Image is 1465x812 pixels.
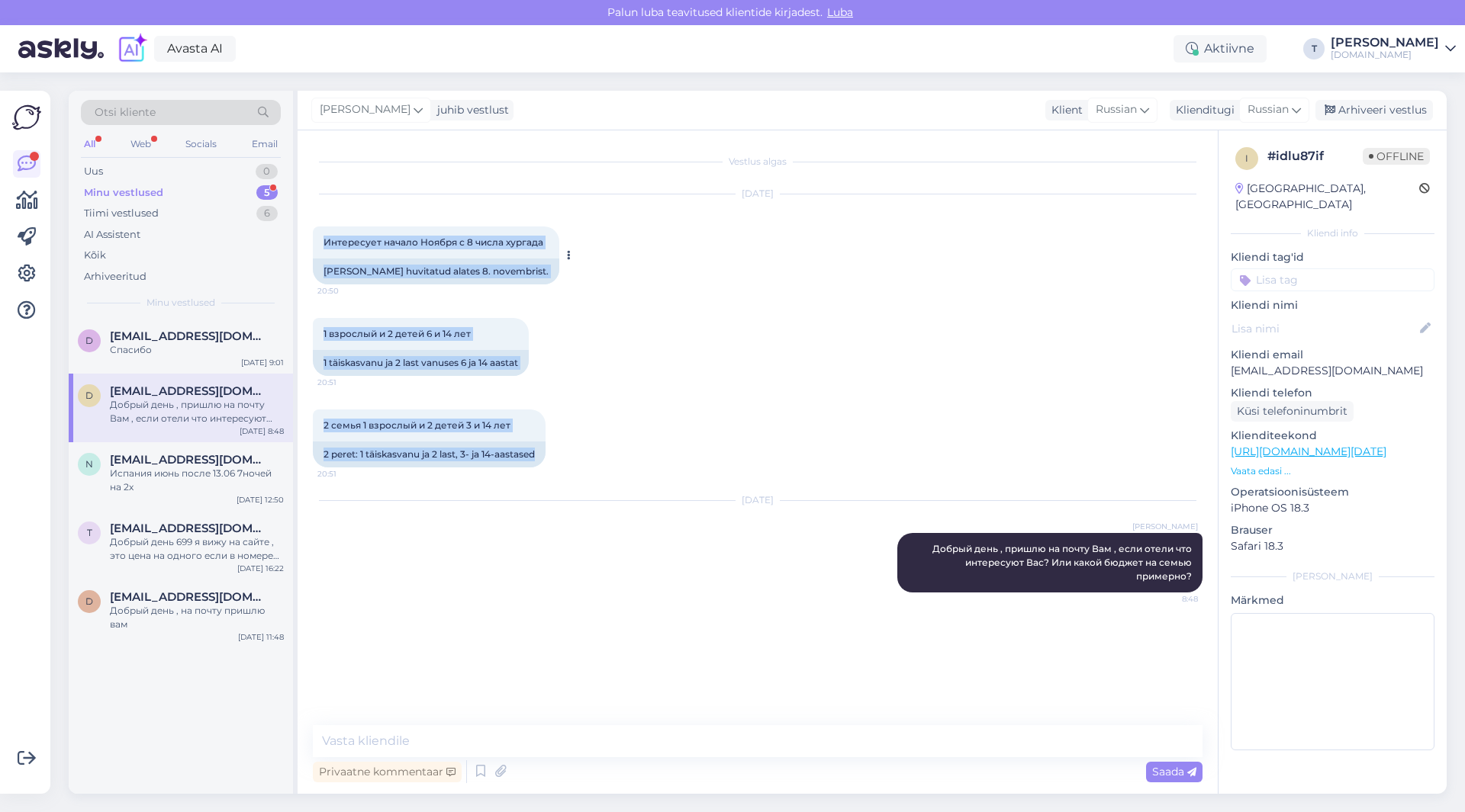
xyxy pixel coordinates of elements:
span: Russian [1248,101,1289,118]
div: 1 täiskasvanu ja 2 last vanuses 6 ja 14 aastat [313,350,529,376]
p: Kliendi email [1231,347,1434,363]
div: [DATE] 11:48 [238,631,284,643]
img: explore-ai [116,33,148,65]
a: Avasta AI [154,36,236,62]
div: Добрый день 699 я вижу на сайте , это цена на одного если в номере вдвоем [110,535,284,563]
div: 2 peret: 1 täiskasvanu ja 2 last, 3- ja 14-aastased [313,441,546,467]
div: Aktiivne [1174,35,1267,63]
span: D [85,335,93,346]
span: Denistsik@mail.ru [110,384,269,398]
div: Добрый день , пришлю на почту Вам , если отели что интересуют Вас? Или какой бюджет на семью прим... [110,398,284,425]
a: [PERSON_NAME][DOMAIN_NAME] [1331,37,1456,61]
div: Tiimi vestlused [84,206,159,221]
div: Klienditugi [1170,102,1235,118]
span: i [1245,152,1248,164]
div: Email [249,134,281,154]
div: T [1303,38,1325,59]
input: Lisa tag [1231,268,1434,291]
div: [DATE] 9:01 [241,357,284,368]
div: Спасибо [110,343,284,357]
p: [EMAIL_ADDRESS][DOMAIN_NAME] [1231,363,1434,379]
span: d [85,595,93,607]
p: iPhone OS 18.3 [1231,500,1434,516]
div: [GEOGRAPHIC_DATA], [GEOGRAPHIC_DATA] [1235,181,1419,213]
p: Kliendi nimi [1231,297,1434,313]
span: [PERSON_NAME] [1132,521,1198,532]
div: [PERSON_NAME] [1231,570,1434,583]
p: Kliendi tag'id [1231,249,1434,265]
p: Märkmed [1231,592,1434,608]
div: Privaatne kommentaar [313,762,462,782]
div: Arhiveeritud [84,269,146,284]
div: juhib vestlust [431,102,509,118]
div: [DATE] 16:22 [237,563,284,574]
div: Klient [1045,102,1083,118]
span: Russian [1096,101,1137,118]
input: Lisa nimi [1232,320,1417,337]
span: 1 взрослый и 2 детей 6 и 14 лет [324,328,471,339]
span: Natalia2004pa@mail.ru [110,453,269,467]
div: Web [127,134,154,154]
div: [DATE] [313,493,1203,507]
div: Kõik [84,248,106,263]
div: Küsi telefoninumbrit [1231,401,1354,422]
div: Arhiveeri vestlus [1315,100,1433,120]
span: Otsi kliente [95,104,156,120]
span: Denistsik@mail.ru [110,329,269,343]
p: Kliendi telefon [1231,385,1434,401]
span: 20:51 [317,468,375,480]
span: t [87,527,92,538]
div: [PERSON_NAME] [1331,37,1439,49]
span: Добрый день , пришлю на почту Вам , если отели что интересуют Вас? Или какой бюджет на семью прим... [932,543,1194,582]
div: # idlu87if [1267,147,1363,165]
div: Kliendi info [1231,226,1434,240]
div: [DOMAIN_NAME] [1331,49,1439,61]
img: Askly Logo [12,103,41,132]
span: 8:48 [1141,593,1198,605]
div: [DATE] 12:50 [237,494,284,505]
div: AI Assistent [84,227,140,242]
span: Интересует начало Ноября с 8 числа хургада [324,236,543,248]
span: 20:50 [317,285,375,297]
span: dpuusaag13@gmail.com [110,590,269,604]
div: Uus [84,164,103,179]
span: Luba [823,5,858,19]
span: N [85,458,93,470]
div: Vestlus algas [313,155,1203,168]
span: D [85,390,93,401]
div: Добрый день , на почту пришлю вам [110,604,284,631]
span: Minu vestlused [146,296,215,310]
span: Offline [1363,148,1430,165]
div: 5 [256,185,278,201]
p: Brauser [1231,522,1434,538]
div: Minu vestlused [84,185,163,201]
div: [PERSON_NAME] huvitatud alates 8. novembrist. [313,258,559,284]
div: All [81,134,98,154]
p: Klienditeekond [1231,428,1434,444]
span: [PERSON_NAME] [320,101,411,118]
span: troian654@gmail.com [110,522,269,535]
div: [DATE] [313,187,1203,201]
p: Vaata edasi ... [1231,464,1434,478]
span: Saada [1152,765,1196,778]
p: Safari 18.3 [1231,538,1434,554]
div: Socials [182,134,220,154]
div: Испания июнь после 13.06 7ночей на 2х [110,467,284,494]
div: [DATE] 8:48 [240,425,284,437]
span: 2 семья 1 взрослый и 2 детей 3 и 14 лет [324,419,510,431]
div: 6 [256,206,278,221]
p: Operatsioonisüsteem [1231,484,1434,500]
a: [URL][DOMAIN_NAME][DATE] [1231,445,1386,458]
div: 0 [256,164,278,179]
span: 20:51 [317,377,375,388]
